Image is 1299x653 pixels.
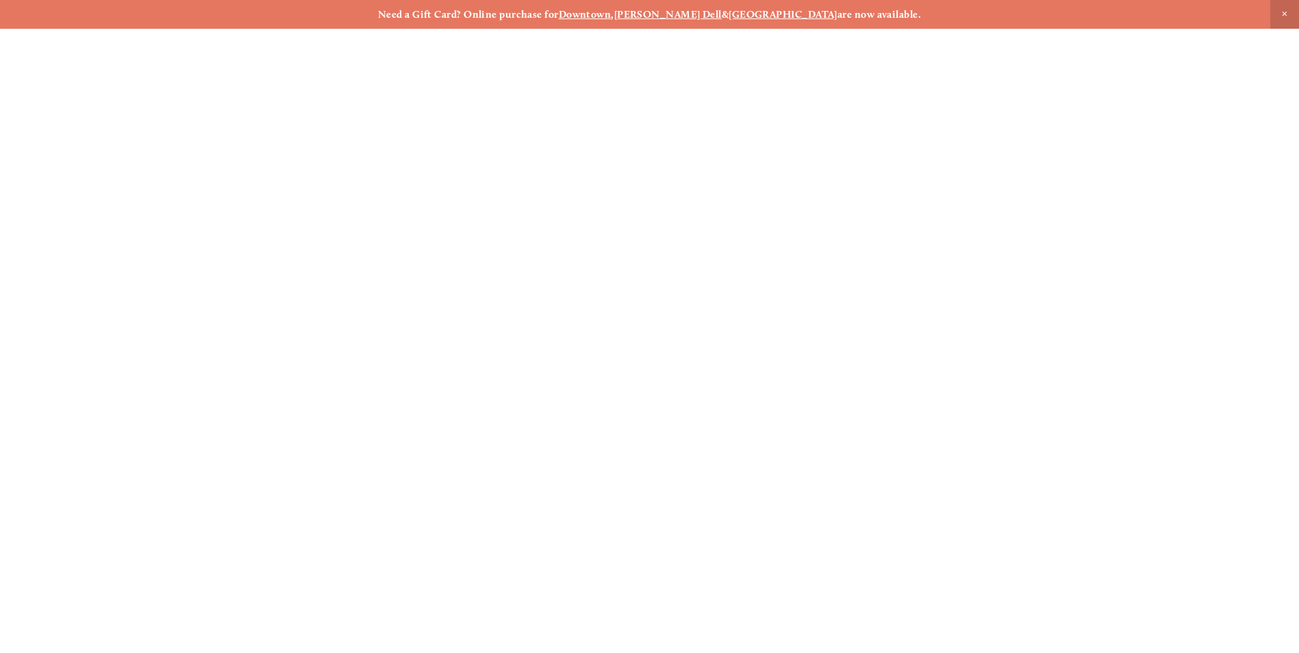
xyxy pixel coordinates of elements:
[611,8,614,21] strong: ,
[722,8,729,21] strong: &
[378,8,559,21] strong: Need a Gift Card? Online purchase for
[837,8,921,21] strong: are now available.
[729,8,837,21] a: [GEOGRAPHIC_DATA]
[559,8,611,21] a: Downtown
[614,8,722,21] a: [PERSON_NAME] Dell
